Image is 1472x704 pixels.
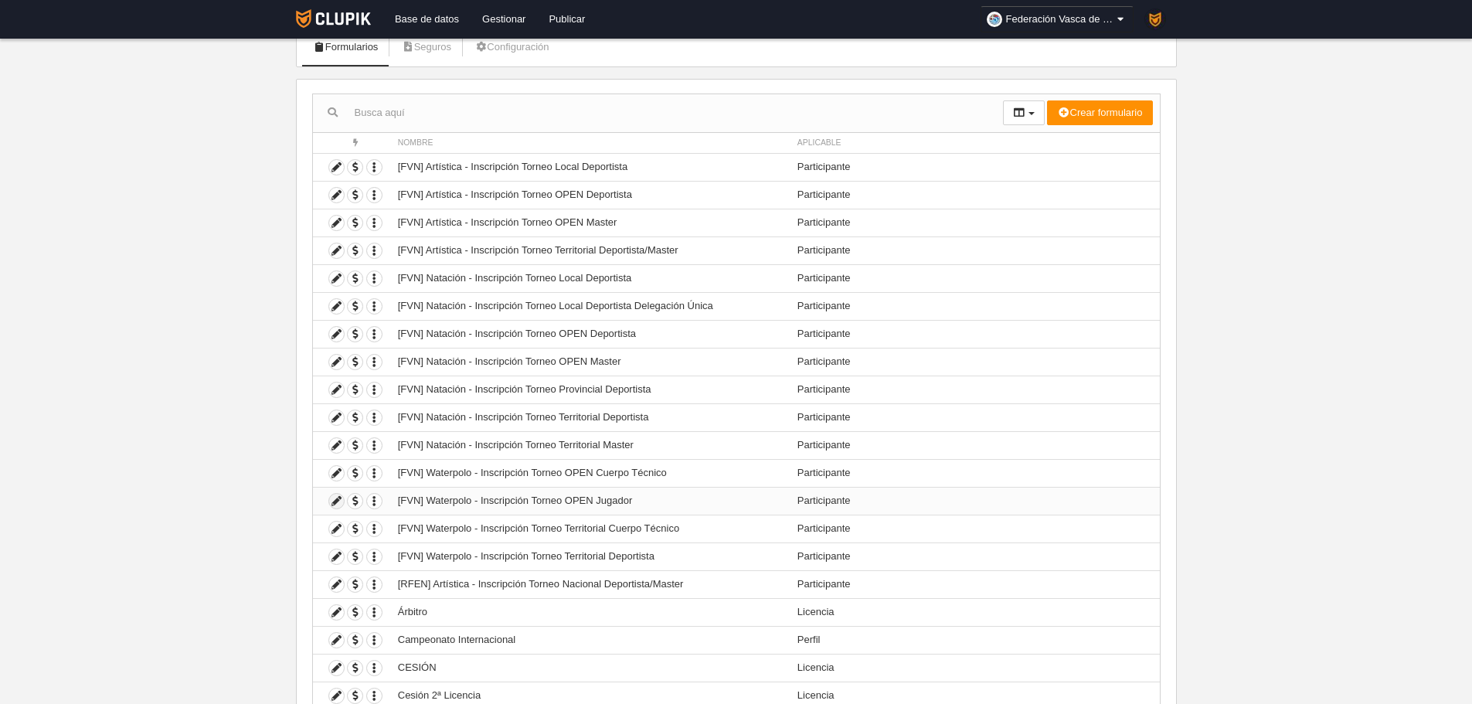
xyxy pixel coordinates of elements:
td: Participante [790,459,1160,487]
td: [FVN] Artística - Inscripción Torneo Territorial Deportista/Master [390,236,790,264]
img: Oa49euYUzi2L.30x30.jpg [987,12,1002,27]
td: Perfil [790,626,1160,654]
a: Seguros [393,36,460,59]
td: [FVN] Artística - Inscripción Torneo OPEN Master [390,209,790,236]
td: [RFEN] Artística - Inscripción Torneo Nacional Deportista/Master [390,570,790,598]
td: Participante [790,570,1160,598]
td: Participante [790,209,1160,236]
td: [FVN] Natación - Inscripción Torneo Provincial Deportista [390,376,790,403]
td: [FVN] Natación - Inscripción Torneo OPEN Master [390,348,790,376]
td: Árbitro [390,598,790,626]
a: Federación Vasca de Natación [981,6,1134,32]
td: [FVN] Natación - Inscripción Torneo Territorial Deportista [390,403,790,431]
button: Crear formulario [1047,100,1152,125]
span: Aplicable [797,138,841,147]
a: Configuración [466,36,557,59]
td: CESIÓN [390,654,790,682]
td: Participante [790,515,1160,542]
td: [FVN] Waterpolo - Inscripción Torneo OPEN Jugador [390,487,790,515]
td: Participante [790,542,1160,570]
td: Participante [790,403,1160,431]
span: Federación Vasca de Natación [1006,12,1114,27]
td: Campeonato Internacional [390,626,790,654]
a: Formularios [304,36,387,59]
td: Licencia [790,598,1160,626]
td: Participante [790,236,1160,264]
td: Licencia [790,654,1160,682]
img: PaK018JKw3ps.30x30.jpg [1145,9,1165,29]
td: [FVN] Waterpolo - Inscripción Torneo Territorial Cuerpo Técnico [390,515,790,542]
td: [FVN] Artística - Inscripción Torneo OPEN Deportista [390,181,790,209]
td: Participante [790,320,1160,348]
img: Clupik [296,9,371,28]
td: Participante [790,292,1160,320]
td: Participante [790,376,1160,403]
td: [FVN] Waterpolo - Inscripción Torneo OPEN Cuerpo Técnico [390,459,790,487]
td: [FVN] Artística - Inscripción Torneo Local Deportista [390,153,790,181]
input: Busca aquí [313,101,1003,124]
td: [FVN] Natación - Inscripción Torneo OPEN Deportista [390,320,790,348]
td: [FVN] Waterpolo - Inscripción Torneo Territorial Deportista [390,542,790,570]
td: [FVN] Natación - Inscripción Torneo Local Deportista [390,264,790,292]
td: [FVN] Natación - Inscripción Torneo Territorial Master [390,431,790,459]
td: [FVN] Natación - Inscripción Torneo Local Deportista Delegación Única [390,292,790,320]
td: Participante [790,487,1160,515]
td: Participante [790,431,1160,459]
td: Participante [790,153,1160,181]
td: Participante [790,348,1160,376]
td: Participante [790,181,1160,209]
td: Participante [790,264,1160,292]
span: Nombre [398,138,433,147]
